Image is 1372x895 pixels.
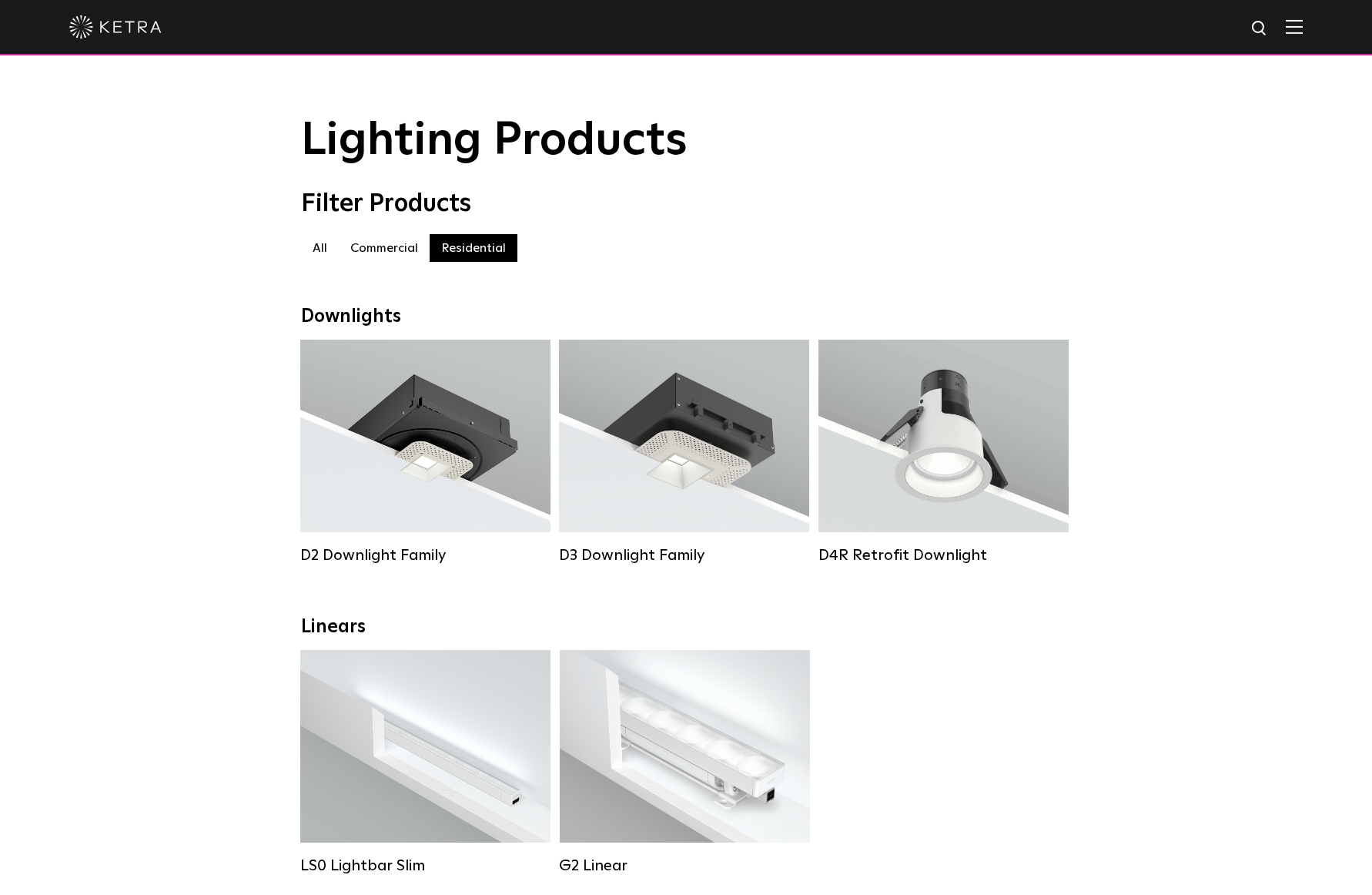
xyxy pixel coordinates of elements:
a: G2 Linear Lumen Output:400 / 700 / 1000Colors:WhiteBeam Angles:Flood / [GEOGRAPHIC_DATA] / Narrow... [559,650,809,875]
div: D2 Downlight Family [300,546,550,565]
div: Linears [301,616,1071,639]
img: search icon [1250,19,1270,39]
img: Hamburger%20Nav.svg [1286,19,1303,34]
img: ketra-logo-2019-white [69,15,162,39]
div: D4R Retrofit Downlight [818,546,1069,565]
a: D3 Downlight Family Lumen Output:700 / 900 / 1100Colors:White / Black / Silver / Bronze / Paintab... [559,340,809,565]
div: Filter Products [301,189,1071,219]
a: LS0 Lightbar Slim Lumen Output:200 / 350Colors:White / BlackControl:X96 Controller [300,650,550,875]
span: Lighting Products [301,118,688,164]
label: All [301,234,339,262]
label: Residential [430,234,517,262]
div: G2 Linear [559,856,809,875]
div: LS0 Lightbar Slim [300,856,550,875]
a: D4R Retrofit Downlight Lumen Output:800Colors:White / BlackBeam Angles:15° / 25° / 40° / 60°Watta... [818,340,1069,565]
div: Downlights [301,306,1071,328]
a: D2 Downlight Family Lumen Output:1200Colors:White / Black / Gloss Black / Silver / Bronze / Silve... [300,340,550,565]
label: Commercial [339,234,430,262]
div: D3 Downlight Family [559,546,809,565]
